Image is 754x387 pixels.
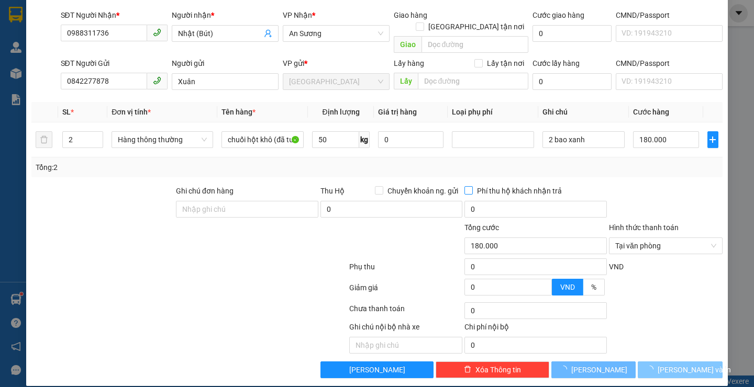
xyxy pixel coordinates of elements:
span: Lấy hàng [394,59,424,67]
span: Gửi: [51,6,153,28]
span: [PERSON_NAME] và In [658,364,731,375]
span: Thu Hộ [320,187,345,195]
span: Đơn vị tính [112,108,151,116]
span: Phí thu hộ khách nhận trả [473,185,566,197]
span: Tại văn phòng [615,238,716,254]
input: Dọc đường [418,73,528,89]
span: Lấy [394,73,418,89]
span: VND [560,283,575,291]
span: HD1309250004 - [51,41,122,69]
input: Cước giao hàng [533,25,612,42]
span: Hòa Đông [289,74,383,89]
span: Tổng cước [464,223,499,232]
span: Giá trị hàng [378,108,417,116]
div: SĐT Người Gửi [61,58,168,69]
span: phone [153,28,161,37]
span: nghiep.tienoanh - In: [51,51,122,69]
div: Người gửi [172,58,279,69]
span: Hàng thông thường [118,132,207,147]
span: delete [464,366,471,374]
span: [PERSON_NAME] [349,364,405,375]
span: user-add [264,29,272,38]
span: Giao hàng [394,11,427,19]
div: VP gửi [283,58,390,69]
span: VND [609,263,624,271]
span: Xóa Thông tin [475,364,521,375]
div: CMND/Passport [616,58,723,69]
button: [PERSON_NAME] và In [638,361,722,378]
span: [GEOGRAPHIC_DATA] tận nơi [424,21,528,32]
div: Chưa thanh toán [348,303,464,321]
span: Chuyển khoản ng. gửi [383,185,462,197]
div: SĐT Người Nhận [61,9,168,21]
div: Người nhận [172,9,279,21]
button: deleteXóa Thông tin [436,361,549,378]
input: Nhập ghi chú [349,337,463,354]
input: Ghi Chú [542,131,625,148]
span: loading [560,366,571,373]
span: Giao [394,36,422,53]
span: An Sương [289,26,383,41]
strong: Nhận: [15,75,132,132]
span: phone [153,76,161,85]
div: CMND/Passport [616,9,723,21]
span: 11:17:28 [DATE] [61,60,122,69]
button: [PERSON_NAME] [320,361,434,378]
span: [GEOGRAPHIC_DATA] [51,17,153,28]
span: Cước hàng [633,108,669,116]
input: VD: Bàn, Ghế [221,131,304,148]
span: Định lượng [322,108,359,116]
div: Phụ thu [348,261,464,279]
button: [PERSON_NAME] [551,361,636,378]
span: SL [62,108,71,116]
div: Giảm giá [348,282,464,300]
span: Trang - 0948028687 [51,30,127,39]
span: [PERSON_NAME] [571,364,627,375]
label: Cước giao hàng [533,11,584,19]
span: Lấy tận nơi [483,58,528,69]
button: delete [36,131,52,148]
span: % [591,283,596,291]
button: plus [707,131,718,148]
th: Ghi chú [538,102,629,122]
label: Ghi chú đơn hàng [176,187,234,195]
label: Hình thức thanh toán [609,223,679,232]
span: Tên hàng [221,108,256,116]
input: Dọc đường [422,36,528,53]
span: kg [359,131,370,148]
input: Ghi chú đơn hàng [176,201,318,218]
span: plus [708,135,718,144]
input: 0 [378,131,444,148]
span: VP Nhận [283,11,312,19]
input: Cước lấy hàng [533,73,612,90]
th: Loại phụ phí [448,102,538,122]
label: Cước lấy hàng [533,59,580,67]
div: Chi phí nội bộ [464,321,607,337]
div: Ghi chú nội bộ nhà xe [349,321,463,337]
span: loading [646,366,658,373]
div: Tổng: 2 [36,162,292,173]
